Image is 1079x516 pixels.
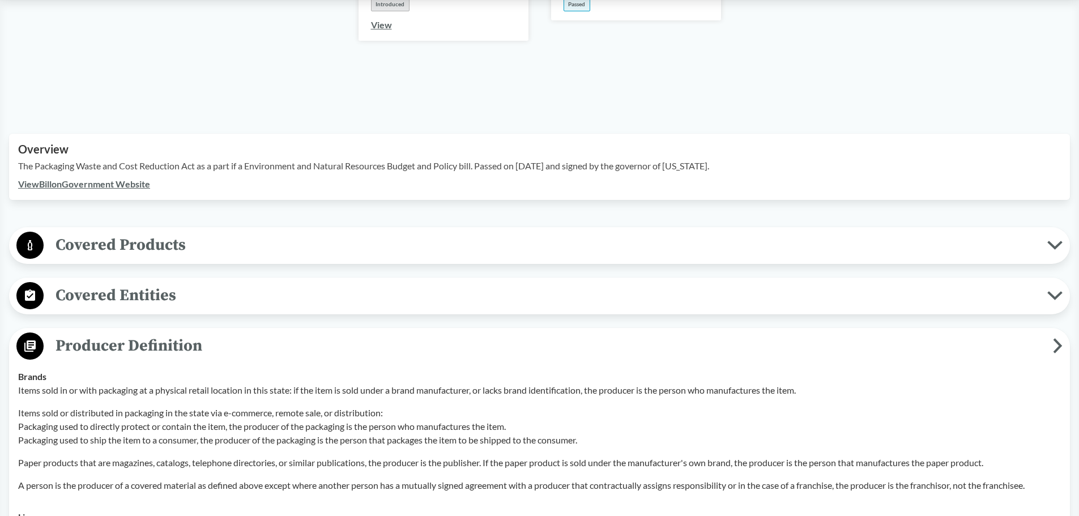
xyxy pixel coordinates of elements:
p: The Packaging Waste and Cost Reduction Act as a part if a Environment and Natural Resources Budge... [18,159,1061,173]
span: Producer Definition [44,333,1053,359]
a: View [371,19,392,30]
a: ViewBillonGovernment Website [18,178,150,189]
strong: Brands [18,371,46,382]
button: Covered Products [13,231,1066,260]
button: Producer Definition [13,332,1066,361]
h2: Overview [18,143,1061,156]
span: Covered Entities [44,283,1047,308]
p: Items sold in or with packaging at a physical retail location in this state: if the item is sold ... [18,383,1061,397]
button: Covered Entities [13,282,1066,310]
p: Paper products that are magazines, catalogs, telephone directories, or similar publications, the ... [18,456,1061,470]
p: Items sold or distributed in packaging in the state via e-commerce, remote sale, or distribution:... [18,406,1061,447]
p: A person is the producer of a covered material as defined above except where another person has a... [18,479,1061,492]
span: Covered Products [44,232,1047,258]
